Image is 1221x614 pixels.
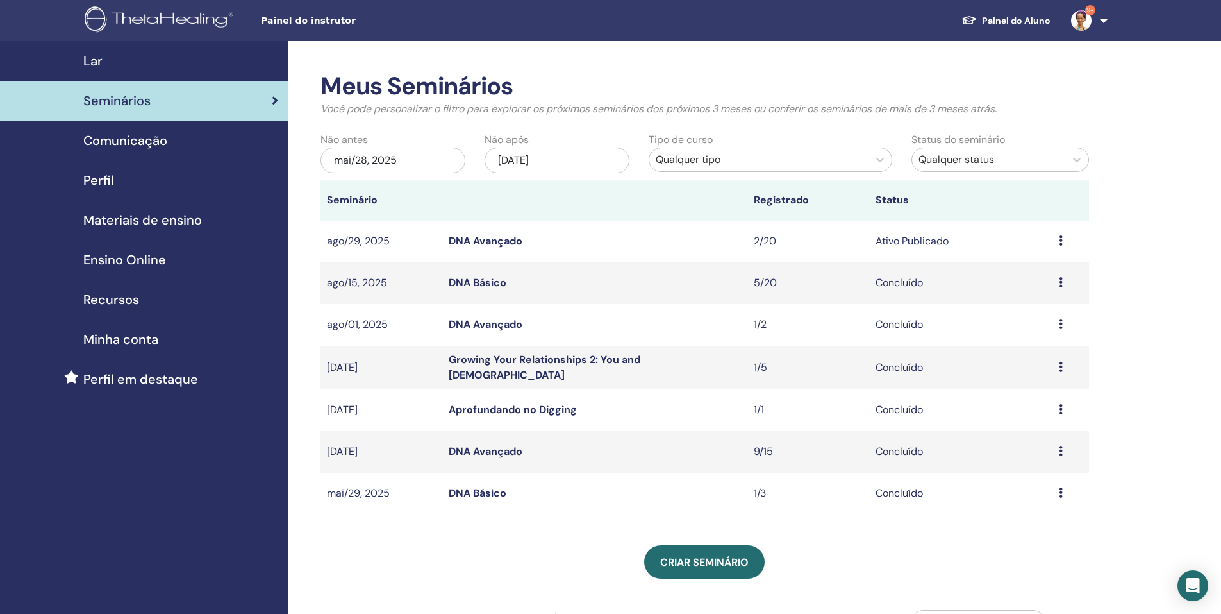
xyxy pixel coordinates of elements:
[449,353,640,382] a: Growing Your Relationships 2: You and [DEMOGRAPHIC_DATA]
[869,304,1052,346] td: Concluído
[85,6,238,35] img: logo.png
[869,262,1052,304] td: Concluído
[747,431,869,473] td: 9/15
[320,132,368,148] label: Não antes
[918,152,1058,167] div: Qualquer status
[449,234,522,248] a: DNA Avançado
[83,210,202,230] span: Materiais de ensino
[83,330,158,349] span: Minha conta
[449,445,522,458] a: DNA Avançado
[656,152,861,167] div: Qualquer tipo
[747,346,869,389] td: 1/5
[320,346,442,389] td: [DATE]
[485,148,629,173] div: [DATE]
[747,262,869,304] td: 5/20
[869,473,1052,515] td: Concluído
[83,370,198,389] span: Perfil em destaque
[83,131,167,150] span: Comunicação
[747,304,869,346] td: 1/2
[869,346,1052,389] td: Concluído
[747,389,869,431] td: 1/1
[869,180,1052,221] th: Status
[449,318,522,331] a: DNA Avançado
[644,545,765,579] a: Criar seminário
[83,51,103,71] span: Lar
[320,304,442,346] td: ago/01, 2025
[747,473,869,515] td: 1/3
[911,132,1005,148] label: Status do seminário
[320,431,442,473] td: [DATE]
[649,132,713,148] label: Tipo de curso
[320,180,442,221] th: Seminário
[961,15,977,26] img: graduation-cap-white.svg
[1177,570,1208,601] div: Open Intercom Messenger
[951,9,1061,33] a: Painel do Aluno
[320,473,442,515] td: mai/29, 2025
[747,180,869,221] th: Registrado
[83,91,151,110] span: Seminários
[449,486,506,500] a: DNA Básico
[320,101,1089,117] p: Você pode personalizar o filtro para explorar os próximos seminários dos próximos 3 meses ou conf...
[261,14,453,28] span: Painel do instrutor
[1071,10,1092,31] img: default.jpg
[869,389,1052,431] td: Concluído
[320,221,442,262] td: ago/29, 2025
[747,221,869,262] td: 2/20
[660,556,749,569] span: Criar seminário
[83,250,166,269] span: Ensino Online
[449,276,506,289] a: DNA Básico
[83,171,114,190] span: Perfil
[83,290,139,309] span: Recursos
[869,221,1052,262] td: Ativo Publicado
[449,403,577,416] a: Aprofundando no Digging
[485,132,529,148] label: Não após
[320,389,442,431] td: [DATE]
[869,431,1052,473] td: Concluído
[320,148,465,173] div: mai/28, 2025
[320,72,1089,101] h2: Meus Seminários
[1085,5,1095,15] span: 9+
[320,262,442,304] td: ago/15, 2025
